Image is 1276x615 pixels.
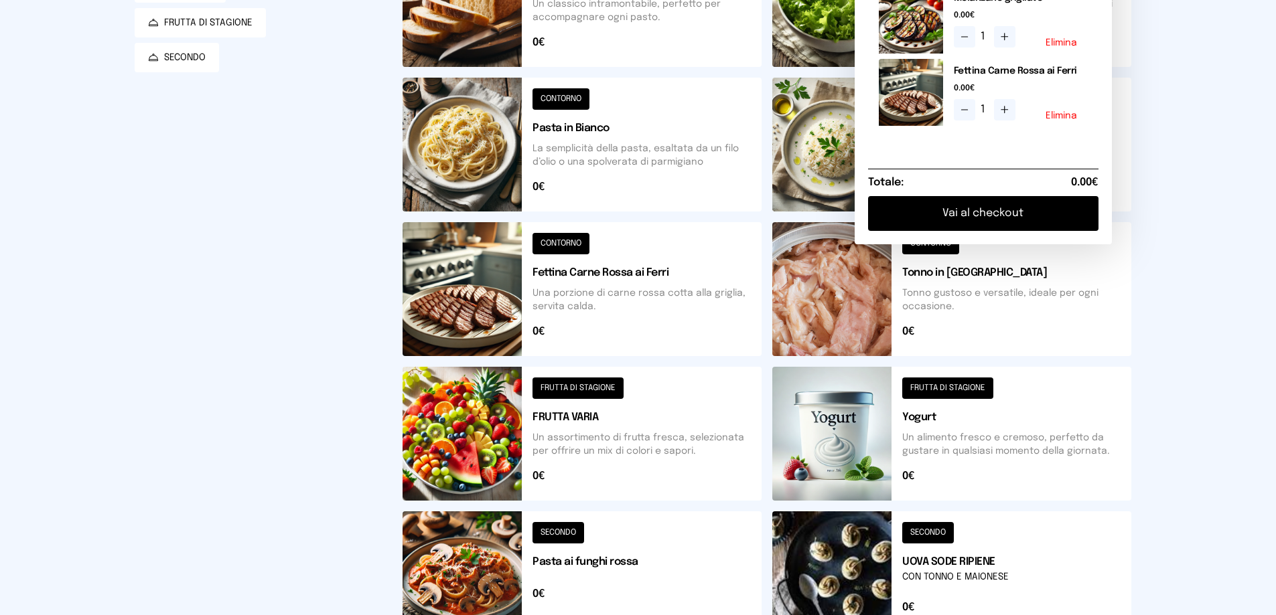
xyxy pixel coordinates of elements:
[981,102,989,118] span: 1
[954,10,1088,21] span: 0.00€
[981,29,989,45] span: 1
[164,51,206,64] span: SECONDO
[1071,175,1098,191] span: 0.00€
[1046,38,1077,48] button: Elimina
[1046,111,1077,120] button: Elimina
[954,64,1088,78] h2: Fettina Carne Rossa ai Ferri
[879,59,943,126] img: media
[868,175,904,191] h6: Totale:
[164,16,253,29] span: FRUTTA DI STAGIONE
[135,43,219,72] button: SECONDO
[135,8,266,37] button: FRUTTA DI STAGIONE
[868,196,1098,231] button: Vai al checkout
[954,83,1088,94] span: 0.00€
